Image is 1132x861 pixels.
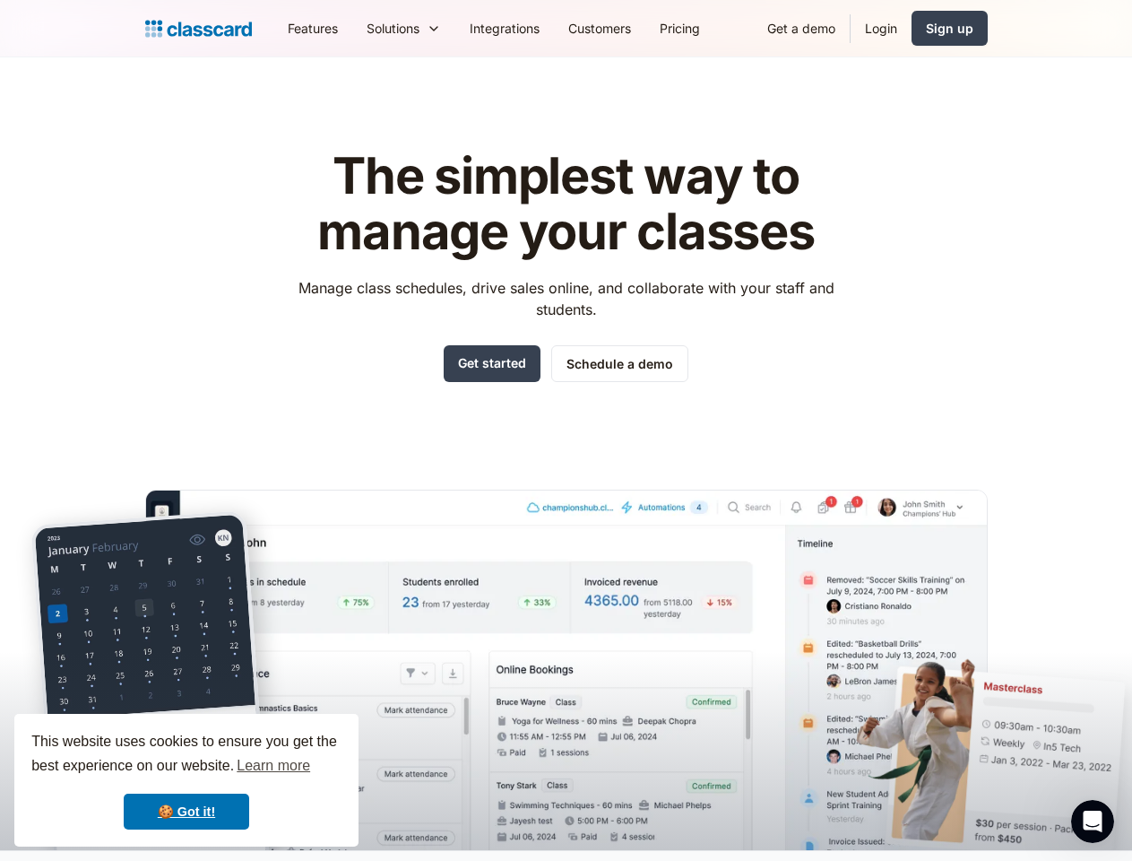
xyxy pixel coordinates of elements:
a: Get a demo [753,8,850,48]
a: Sign up [912,11,988,46]
div: cookieconsent [14,714,359,847]
a: learn more about cookies [234,752,313,779]
iframe: Intercom live chat [1071,800,1114,843]
a: Get started [444,345,540,382]
div: Solutions [367,19,419,38]
a: Login [851,8,912,48]
a: Customers [554,8,645,48]
div: Solutions [352,8,455,48]
span: This website uses cookies to ensure you get the best experience on our website. [31,731,341,779]
a: Features [273,8,352,48]
a: Schedule a demo [551,345,688,382]
a: home [145,16,252,41]
p: Manage class schedules, drive sales online, and collaborate with your staff and students. [281,277,851,320]
a: Integrations [455,8,554,48]
a: dismiss cookie message [124,794,249,830]
div: Sign up [926,19,973,38]
a: Pricing [645,8,714,48]
h1: The simplest way to manage your classes [281,149,851,259]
